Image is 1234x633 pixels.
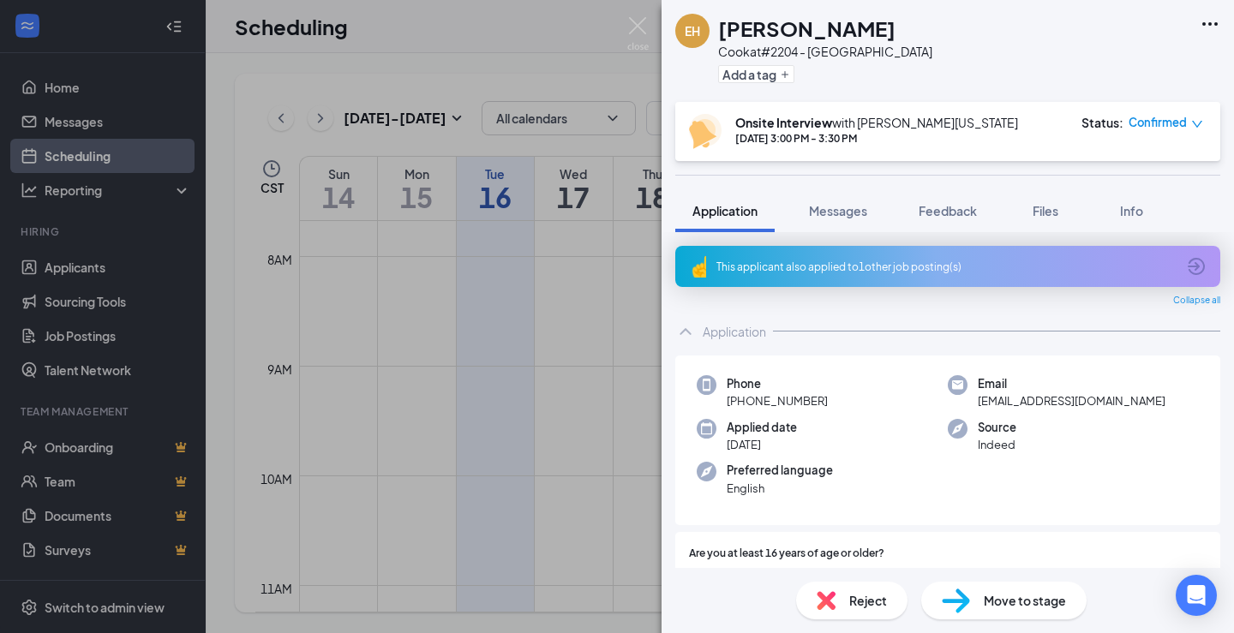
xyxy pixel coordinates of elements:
[978,392,1165,409] span: [EMAIL_ADDRESS][DOMAIN_NAME]
[978,436,1016,453] span: Indeed
[692,203,758,218] span: Application
[727,419,797,436] span: Applied date
[1033,203,1058,218] span: Files
[809,203,867,218] span: Messages
[1173,294,1220,308] span: Collapse all
[689,546,884,562] span: Are you at least 16 years of age or older?
[703,323,766,340] div: Application
[780,69,790,80] svg: Plus
[685,22,700,39] div: EH
[1186,256,1207,277] svg: ArrowCircle
[735,114,1018,131] div: with [PERSON_NAME][US_STATE]
[716,260,1176,274] div: This applicant also applied to 1 other job posting(s)
[1120,203,1143,218] span: Info
[718,43,932,60] div: Cook at #2204 - [GEOGRAPHIC_DATA]
[1176,575,1217,616] div: Open Intercom Messenger
[727,462,833,479] span: Preferred language
[978,419,1016,436] span: Source
[727,436,797,453] span: [DATE]
[1200,14,1220,34] svg: Ellipses
[1129,114,1187,131] span: Confirmed
[919,203,977,218] span: Feedback
[727,375,828,392] span: Phone
[675,321,696,342] svg: ChevronUp
[727,392,828,409] span: [PHONE_NUMBER]
[735,131,1018,146] div: [DATE] 3:00 PM - 3:30 PM
[727,480,833,497] span: English
[978,375,1165,392] span: Email
[718,14,896,43] h1: [PERSON_NAME]
[1081,114,1123,131] div: Status :
[984,591,1066,610] span: Move to stage
[1191,118,1203,130] span: down
[735,115,832,130] b: Onsite Interview
[849,591,887,610] span: Reject
[718,65,794,83] button: PlusAdd a tag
